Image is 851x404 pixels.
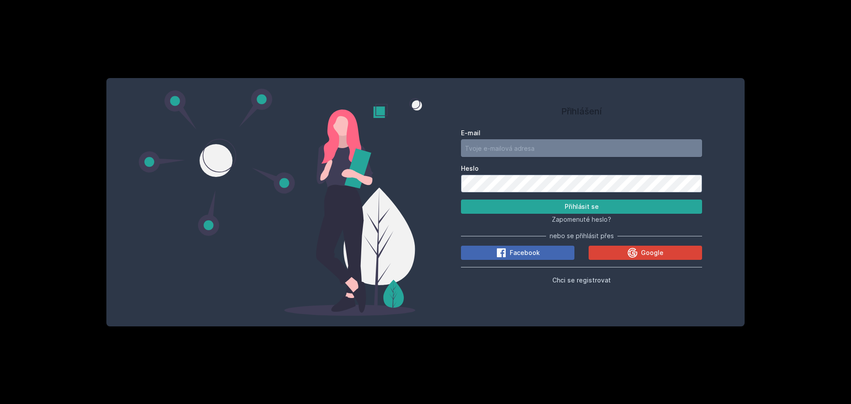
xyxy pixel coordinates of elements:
[461,200,702,214] button: Přihlásit se
[552,275,611,285] button: Chci se registrovat
[461,139,702,157] input: Tvoje e-mailová adresa
[461,164,702,173] label: Heslo
[552,216,611,223] span: Zapomenuté heslo?
[510,248,540,257] span: Facebook
[461,129,702,137] label: E-mail
[461,105,702,118] h1: Přihlášení
[589,246,702,260] button: Google
[550,231,614,240] span: nebo se přihlásit přes
[461,246,574,260] button: Facebook
[552,276,611,284] span: Chci se registrovat
[641,248,664,257] span: Google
